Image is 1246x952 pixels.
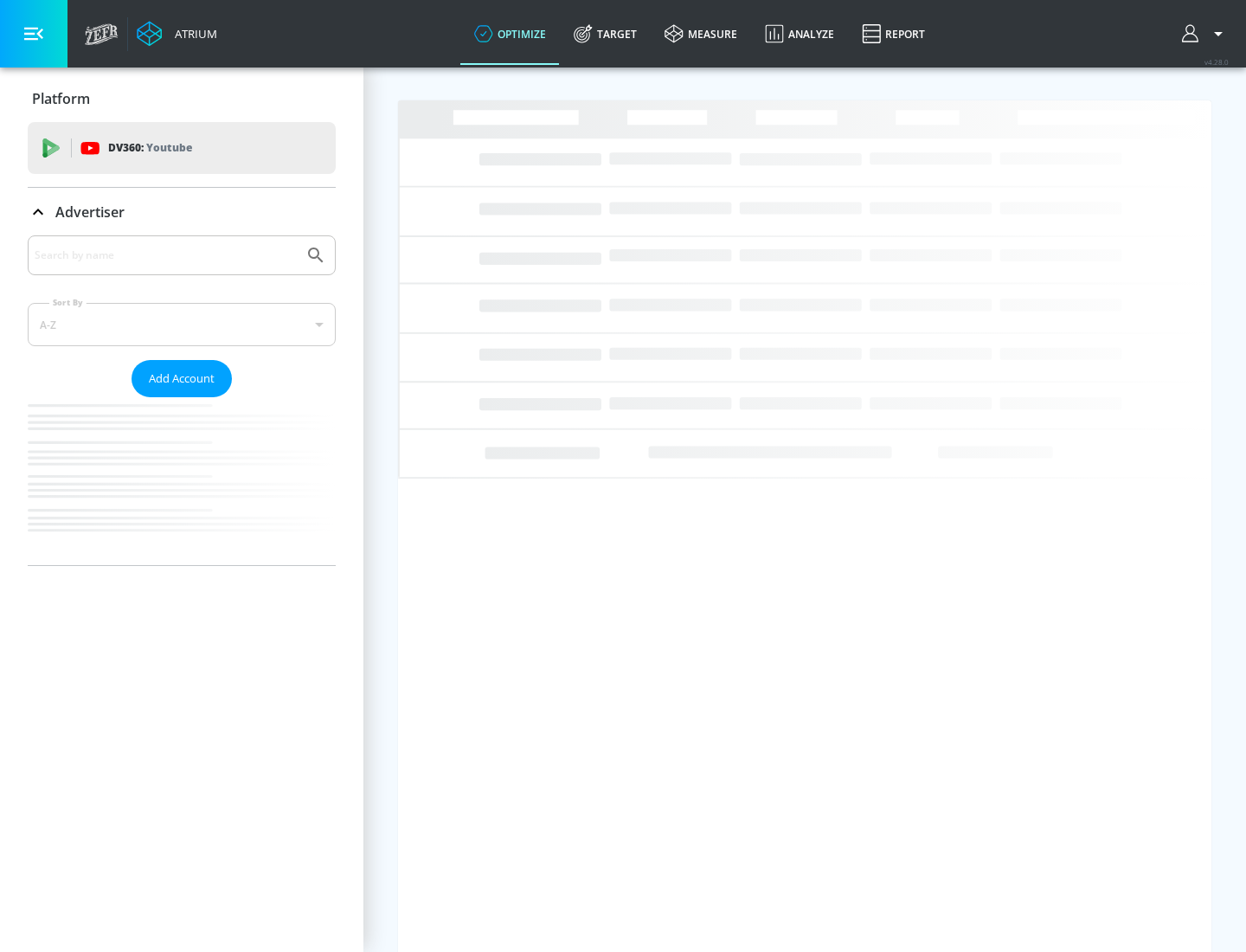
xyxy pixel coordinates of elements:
a: Report [848,3,939,65]
div: DV360: Youtube [28,122,336,174]
div: Advertiser [28,235,336,565]
a: Target [560,3,651,65]
a: Atrium [137,21,217,47]
a: measure [651,3,751,65]
div: Atrium [168,26,217,42]
input: Search by name [35,244,297,267]
span: Add Account [149,369,215,389]
span: v 4.28.0 [1204,57,1229,67]
a: optimize [460,3,560,65]
div: Advertiser [28,188,336,236]
p: Advertiser [55,203,125,222]
p: DV360: [108,138,192,158]
nav: list of Advertiser [28,397,336,565]
button: Add Account [132,360,232,397]
div: A-Z [28,303,336,346]
p: Youtube [146,138,192,157]
a: Analyze [751,3,848,65]
div: Platform [28,74,336,123]
label: Sort By [49,297,87,308]
p: Platform [32,89,90,108]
